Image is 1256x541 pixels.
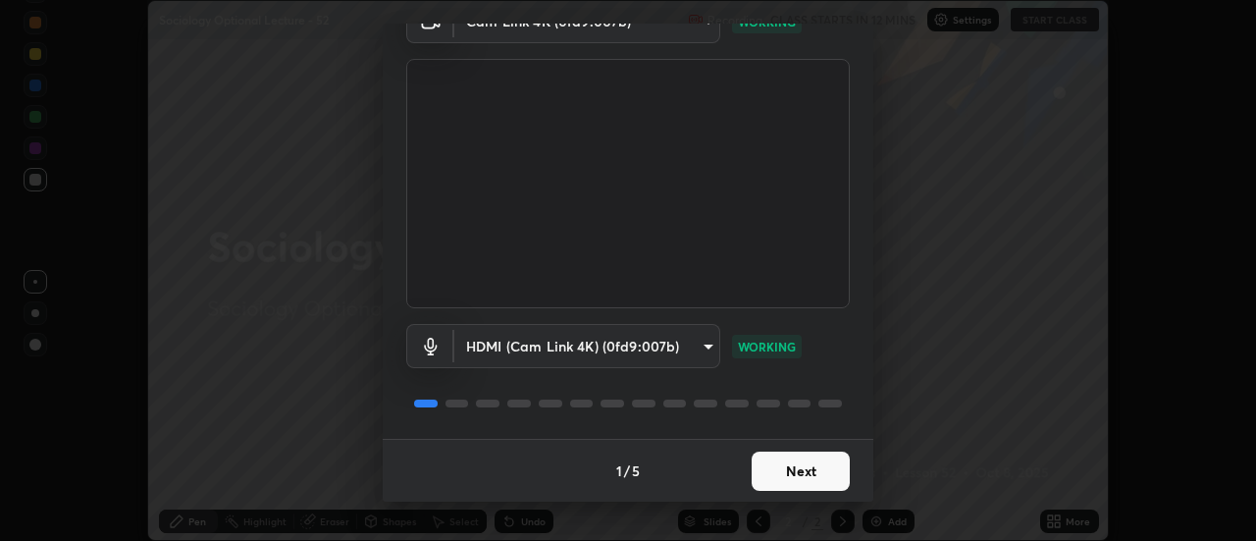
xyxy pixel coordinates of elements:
button: Next [752,452,850,491]
div: Cam Link 4K (0fd9:007b) [454,324,720,368]
h4: 1 [616,460,622,481]
h4: 5 [632,460,640,481]
h4: / [624,460,630,481]
p: WORKING [738,338,796,355]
